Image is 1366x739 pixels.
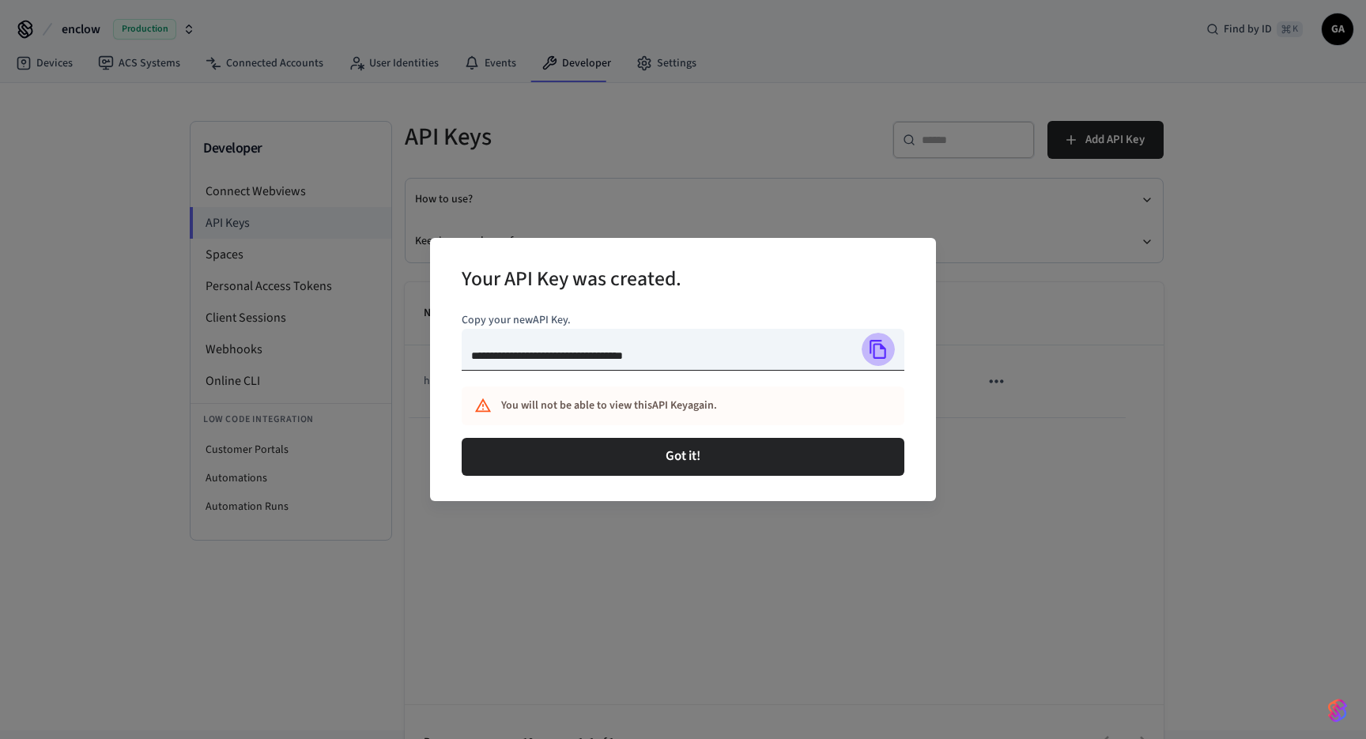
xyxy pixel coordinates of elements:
[462,257,681,305] h2: Your API Key was created.
[862,333,895,366] button: Copy
[501,391,835,420] div: You will not be able to view this API Key again.
[462,312,904,329] p: Copy your new API Key .
[1328,698,1347,723] img: SeamLogoGradient.69752ec5.svg
[462,438,904,476] button: Got it!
